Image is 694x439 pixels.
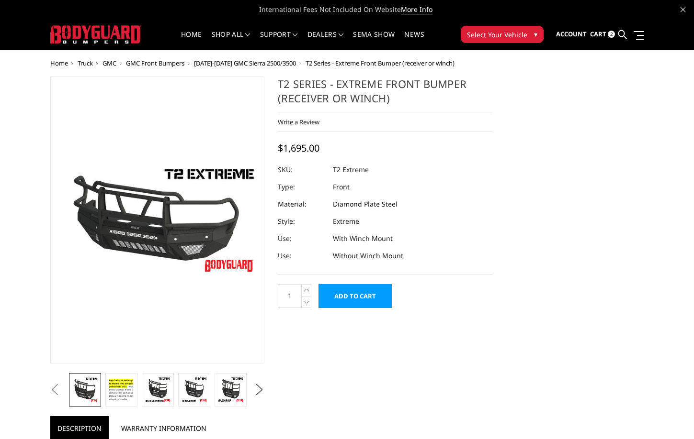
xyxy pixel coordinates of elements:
a: T2 Series - Extreme Front Bumper (receiver or winch) [50,77,265,363]
dd: Extreme [333,213,359,230]
a: GMC [102,59,116,67]
img: T2 Series - Extreme Front Bumper (receiver or winch) [217,376,243,404]
input: Add to Cart [319,284,392,308]
dd: Diamond Plate Steel [333,196,398,213]
a: [DATE]-[DATE] GMC Sierra 2500/3500 [194,59,296,67]
img: T2 Series - Extreme Front Bumper (receiver or winch) [72,376,98,404]
dd: T2 Extreme [333,161,369,178]
dd: With Winch Mount [333,230,393,247]
a: Write a Review [278,118,319,126]
a: GMC Front Bumpers [126,59,184,67]
a: Truck [78,59,93,67]
img: T2 Series - Extreme Front Bumper (receiver or winch) [145,376,171,404]
button: Previous [48,383,62,397]
img: T2 Series - Extreme Front Bumper (receiver or winch) [53,162,262,279]
a: SEMA Show [353,31,395,50]
a: News [404,31,424,50]
img: BODYGUARD BUMPERS [50,25,141,43]
dt: Use: [278,247,326,264]
span: ▾ [534,29,537,39]
a: More Info [401,5,432,14]
span: Account [556,30,587,38]
h1: T2 Series - Extreme Front Bumper (receiver or winch) [278,77,492,112]
dt: SKU: [278,161,326,178]
button: Next [252,383,267,397]
a: Dealers [307,31,344,50]
a: Home [181,31,202,50]
img: T2 Series - Extreme Front Bumper (receiver or winch) [181,376,207,404]
dd: Without Winch Mount [333,247,403,264]
span: T2 Series - Extreme Front Bumper (receiver or winch) [306,59,455,67]
dt: Material: [278,196,326,213]
dt: Style: [278,213,326,230]
span: Cart [590,30,606,38]
a: Home [50,59,68,67]
dt: Type: [278,178,326,196]
span: 2 [608,31,615,38]
a: shop all [212,31,250,50]
a: Support [260,31,298,50]
span: Select Your Vehicle [467,30,527,40]
span: $1,695.00 [278,142,319,154]
dd: Front [333,178,350,196]
a: Cart 2 [590,22,615,47]
dt: Use: [278,230,326,247]
img: T2 Series - Extreme Front Bumper (receiver or winch) [108,376,134,404]
a: Account [556,22,587,47]
button: Select Your Vehicle [461,26,544,43]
